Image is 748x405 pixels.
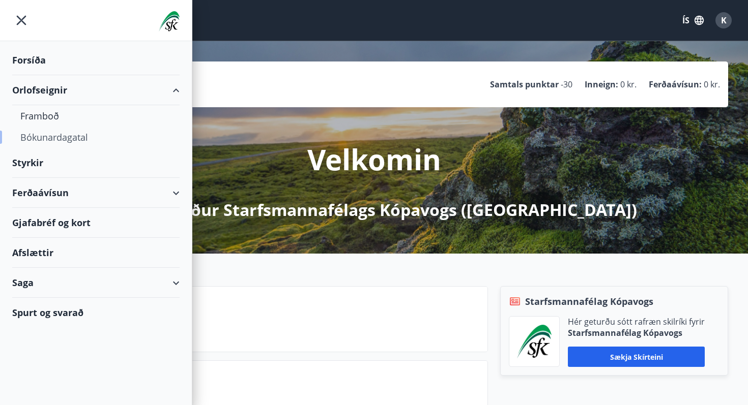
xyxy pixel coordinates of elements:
[561,79,572,90] span: -30
[677,11,709,29] button: ÍS
[12,11,31,29] button: menu
[568,316,705,327] p: Hér geturðu sótt rafræn skilríki fyrir
[704,79,720,90] span: 0 kr.
[159,11,180,32] img: union_logo
[12,298,180,327] div: Spurt og svarað
[568,327,705,338] p: Starfsmannafélag Kópavogs
[12,238,180,268] div: Afslættir
[307,140,441,178] p: Velkomin
[525,295,653,308] span: Starfsmannafélag Kópavogs
[12,208,180,238] div: Gjafabréf og kort
[20,127,171,148] div: Bókunardagatal
[95,312,479,329] p: Næstu helgi
[95,386,479,403] p: Spurt og svarað
[585,79,618,90] p: Inneign :
[12,75,180,105] div: Orlofseignir
[517,325,552,358] img: x5MjQkxwhnYn6YREZUTEa9Q4KsBUeQdWGts9Dj4O.png
[12,178,180,208] div: Ferðaávísun
[490,79,559,90] p: Samtals punktar
[649,79,702,90] p: Ferðaávísun :
[12,45,180,75] div: Forsíða
[20,105,171,127] div: Framboð
[12,268,180,298] div: Saga
[620,79,637,90] span: 0 kr.
[12,148,180,178] div: Styrkir
[711,8,736,33] button: K
[721,15,727,26] span: K
[111,199,637,221] p: á Mínar síður Starfsmannafélags Kópavogs ([GEOGRAPHIC_DATA])
[568,347,705,367] button: Sækja skírteini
